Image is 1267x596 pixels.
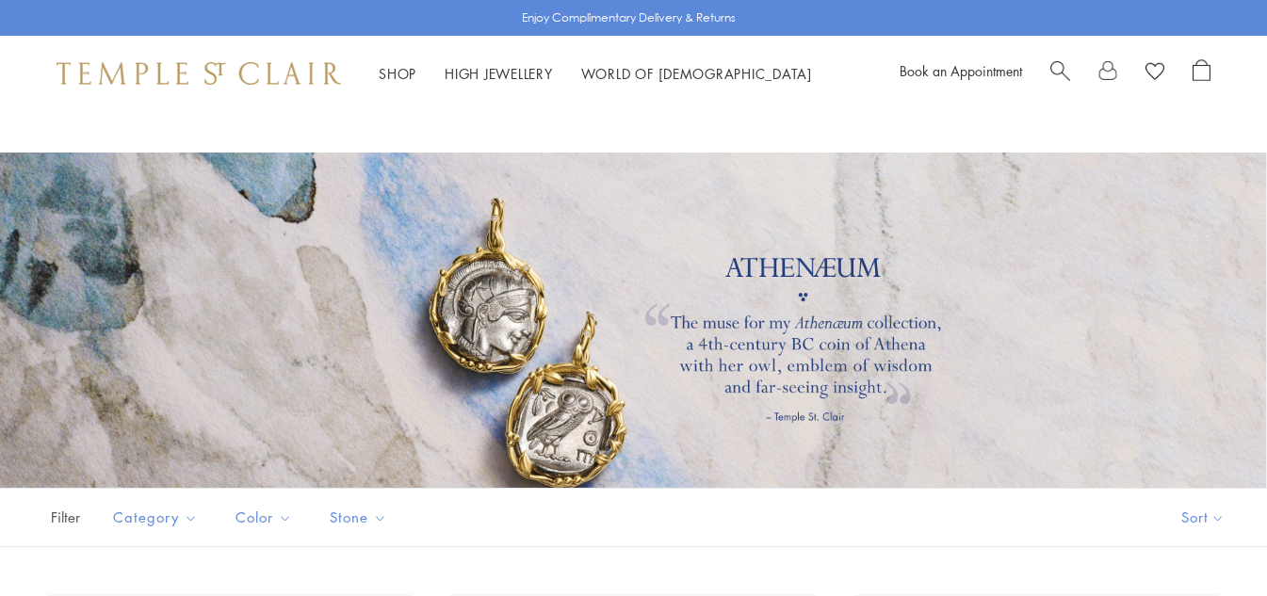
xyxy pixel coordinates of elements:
p: Enjoy Complimentary Delivery & Returns [522,8,736,27]
img: Temple St. Clair [57,62,341,85]
a: ShopShop [379,64,416,83]
a: Search [1050,59,1070,88]
nav: Main navigation [379,62,812,86]
iframe: Gorgias live chat messenger [1173,507,1248,577]
a: Open Shopping Bag [1193,59,1210,88]
span: Category [104,506,212,529]
span: Color [226,506,306,529]
button: Color [221,496,306,539]
button: Show sort by [1139,489,1267,546]
a: View Wishlist [1145,59,1164,88]
a: Book an Appointment [900,61,1022,80]
a: World of [DEMOGRAPHIC_DATA]World of [DEMOGRAPHIC_DATA] [581,64,812,83]
a: High JewelleryHigh Jewellery [445,64,553,83]
button: Stone [316,496,401,539]
button: Category [99,496,212,539]
span: Stone [320,506,401,529]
